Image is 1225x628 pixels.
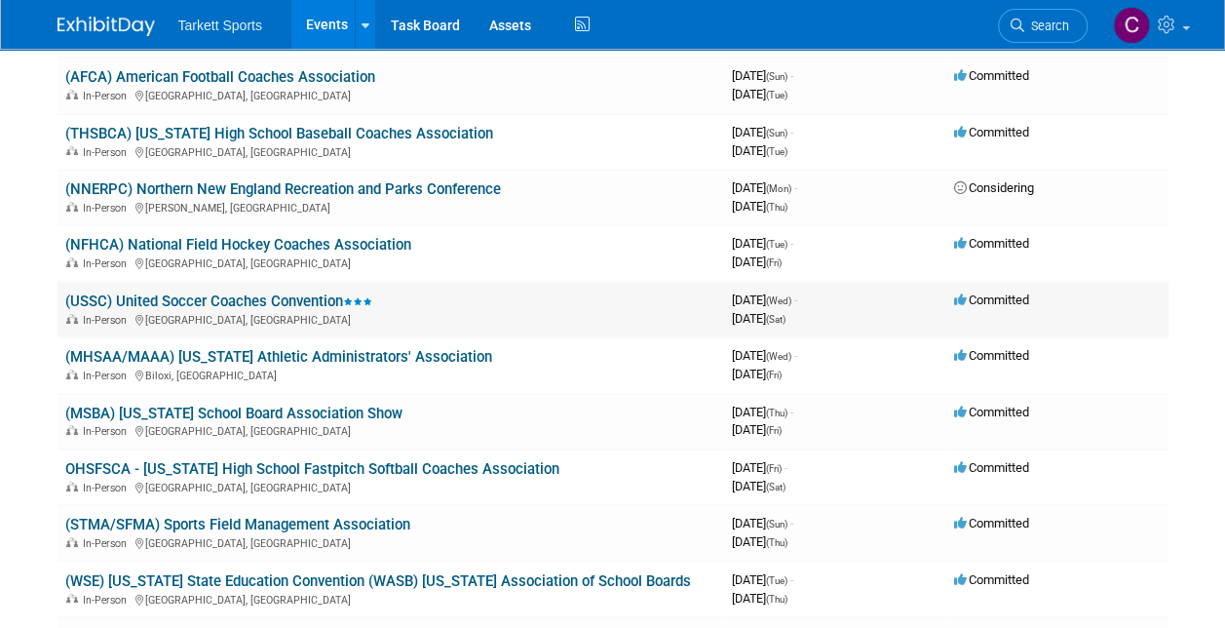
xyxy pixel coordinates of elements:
span: [DATE] [732,405,793,419]
img: In-Person Event [66,257,78,267]
span: [DATE] [732,255,782,269]
span: In-Person [83,594,133,607]
span: In-Person [83,90,133,102]
a: (USSC) United Soccer Coaches Convention [65,293,372,310]
div: [GEOGRAPHIC_DATA], [GEOGRAPHIC_DATA] [65,422,716,438]
span: [DATE] [732,236,793,251]
div: [GEOGRAPHIC_DATA], [GEOGRAPHIC_DATA] [65,311,716,327]
img: In-Person Event [66,314,78,324]
span: In-Person [83,425,133,438]
div: [GEOGRAPHIC_DATA], [GEOGRAPHIC_DATA] [65,591,716,607]
span: - [790,572,793,587]
a: (THSBCA) [US_STATE] High School Baseball Coaches Association [65,125,493,142]
span: [DATE] [732,143,787,158]
img: In-Person Event [66,594,78,604]
span: [DATE] [732,87,787,101]
span: (Mon) [766,183,791,194]
a: (MSBA) [US_STATE] School Board Association Show [65,405,402,422]
span: Committed [954,236,1029,251]
span: (Tue) [766,575,787,586]
span: Committed [954,125,1029,139]
span: Considering [954,180,1034,195]
span: Committed [954,68,1029,83]
span: In-Person [83,202,133,215]
span: Committed [954,348,1029,363]
span: In-Person [83,146,133,159]
span: (Sun) [766,128,787,138]
span: Tarkett Sports [178,18,262,33]
span: - [794,348,797,363]
span: [DATE] [732,68,793,83]
span: [DATE] [732,199,787,214]
span: [DATE] [732,348,797,363]
div: [PERSON_NAME], [GEOGRAPHIC_DATA] [65,199,716,215]
span: - [790,68,793,83]
img: In-Person Event [66,90,78,99]
span: - [790,405,793,419]
a: (NNERPC) Northern New England Recreation and Parks Conference [65,180,501,198]
span: Committed [954,405,1029,419]
a: (MHSAA/MAAA) [US_STATE] Athletic Administrators' Association [65,348,492,366]
span: [DATE] [732,479,785,493]
span: (Tue) [766,146,787,157]
span: [DATE] [732,460,787,475]
span: Committed [954,572,1029,587]
span: (Thu) [766,202,787,213]
span: (Sun) [766,71,787,82]
a: OHSFSCA - [US_STATE] High School Fastpitch Softball Coaches Association [65,460,559,478]
span: (Thu) [766,594,787,605]
a: Search [998,9,1088,43]
div: [GEOGRAPHIC_DATA], [GEOGRAPHIC_DATA] [65,534,716,550]
img: In-Person Event [66,482,78,491]
div: Biloxi, [GEOGRAPHIC_DATA] [65,367,716,382]
span: (Thu) [766,408,787,418]
img: In-Person Event [66,202,78,212]
span: (Thu) [766,537,787,548]
span: In-Person [83,482,133,494]
span: - [794,180,797,195]
span: - [785,460,787,475]
div: [GEOGRAPHIC_DATA], [GEOGRAPHIC_DATA] [65,143,716,159]
img: In-Person Event [66,537,78,547]
span: - [790,125,793,139]
span: - [790,236,793,251]
a: (NFHCA) National Field Hockey Coaches Association [65,236,411,254]
span: Committed [954,293,1029,307]
span: [DATE] [732,180,797,195]
img: In-Person Event [66,370,78,379]
span: (Sun) [766,519,787,530]
div: [GEOGRAPHIC_DATA], [GEOGRAPHIC_DATA] [65,255,716,270]
a: (WSE) [US_STATE] State Education Convention (WASB) [US_STATE] Association of School Boards [65,572,691,590]
img: In-Person Event [66,425,78,435]
span: [DATE] [732,125,793,139]
img: Christa Collins [1113,7,1150,44]
span: Committed [954,460,1029,475]
span: [DATE] [732,367,782,381]
span: (Fri) [766,463,782,474]
span: Search [1024,19,1069,33]
span: [DATE] [732,516,793,530]
a: (STMA/SFMA) Sports Field Management Association [65,516,410,533]
span: [DATE] [732,572,793,587]
span: (Sat) [766,482,785,492]
span: (Tue) [766,90,787,100]
span: [DATE] [732,591,787,606]
div: [GEOGRAPHIC_DATA], [GEOGRAPHIC_DATA] [65,87,716,102]
span: In-Person [83,537,133,550]
span: In-Person [83,370,133,382]
span: [DATE] [732,422,782,437]
span: [DATE] [732,534,787,549]
span: (Sat) [766,314,785,325]
span: (Fri) [766,370,782,380]
span: In-Person [83,314,133,327]
img: ExhibitDay [57,17,155,36]
span: (Wed) [766,295,791,306]
span: (Wed) [766,351,791,362]
span: (Fri) [766,257,782,268]
a: (AFCA) American Football Coaches Association [65,68,375,86]
span: Committed [954,516,1029,530]
span: (Tue) [766,239,787,250]
span: (Fri) [766,425,782,436]
span: [DATE] [732,311,785,326]
img: In-Person Event [66,146,78,156]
